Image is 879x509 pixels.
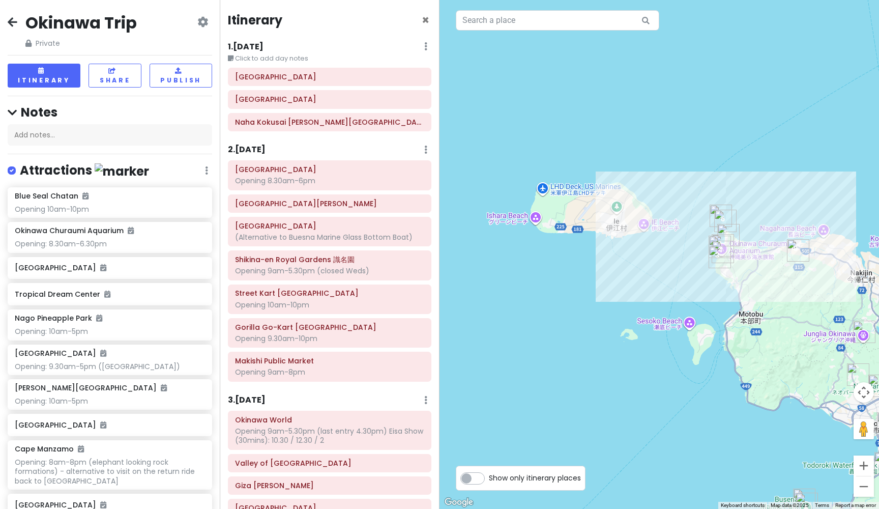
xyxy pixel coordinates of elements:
[721,502,765,509] button: Keyboard shortcuts
[15,458,204,486] div: Opening: 8am-8pm (elephant looking rock formations) - alternative to visit on the return ride bac...
[235,300,424,309] div: Opening 10am-10pm
[104,291,110,298] i: Added to itinerary
[717,224,740,246] div: okinawasun（オキナワサン）
[709,246,731,268] div: Tropical Dream Center
[235,95,424,104] h6: Matsuyama Park
[228,395,266,406] h6: 3 . [DATE]
[15,226,134,235] h6: Okinawa Churaumi Aquarium
[82,192,89,200] i: Added to itinerary
[235,427,424,445] div: Opening 9am-5.30pm (last entry 4.30pm) Eisa Show (30mins): 10.30 / 12.30 / 2
[8,124,212,146] div: Add notes...
[8,104,212,120] h4: Notes
[15,205,204,214] div: Opening 10am-10pm
[15,191,89,201] h6: Blue Seal Chatan
[854,476,874,497] button: Zoom out
[422,12,429,29] span: Close itinerary
[15,362,204,371] div: Opening: 9.30am-5pm ([GEOGRAPHIC_DATA])
[235,334,424,343] div: Opening 9.30am-10pm
[235,72,424,81] h6: Fukushūen Garden
[15,290,204,299] h6: Tropical Dream Center
[235,255,424,264] h6: Shikina-en Royal Gardens 識名園
[235,289,424,298] h6: Street Kart Okinawa
[442,496,476,509] img: Google
[8,64,80,88] button: Itinerary
[709,236,731,258] div: Kaiyohaku Park Dolphin Lagoon
[228,12,282,28] h4: Itinerary
[422,14,429,26] button: Close
[15,383,167,392] h6: [PERSON_NAME][GEOGRAPHIC_DATA]
[15,420,204,430] h6: [GEOGRAPHIC_DATA]
[78,445,84,453] i: Added to itinerary
[228,42,263,52] h6: 1 . [DATE]
[15,444,84,454] h6: Cape Manzamo
[712,241,734,263] div: Oceanic Culture Museum Planetarium
[712,234,734,257] div: Okinawa Churaumi Aquarium
[235,323,424,332] h6: Gorilla Go-Kart Okinawa
[235,118,424,127] h6: Naha Kokusai Dori Shopping Street
[100,421,106,429] i: Added to itinerary
[456,10,659,31] input: Search a place
[150,64,212,88] button: Publish
[714,210,737,232] div: Bisezaki Coast
[15,349,106,358] h6: [GEOGRAPHIC_DATA]
[161,384,167,391] i: Added to itinerary
[787,239,809,262] div: Nakijin Castle Ruins
[235,415,424,425] h6: Okinawa World
[95,163,149,179] img: marker
[489,472,581,484] span: Show only itinerary places
[235,481,424,490] h6: Giza Banta Cliff
[15,397,204,406] div: Opening: 10am-5pm
[442,496,476,509] a: Open this area in Google Maps (opens a new window)
[235,356,424,365] h6: Makishi Public Market
[815,502,829,508] a: Terms
[228,145,266,155] h6: 2 . [DATE]
[128,227,134,234] i: Added to itinerary
[100,350,106,357] i: Added to itinerary
[100,501,106,508] i: Added to itinerary
[25,38,137,49] span: Private
[835,502,876,508] a: Report a map error
[15,239,204,248] div: Opening: 8.30am-6.30pm
[89,64,141,88] button: Share
[854,419,874,439] button: Drag Pegman onto the map to open Street View
[235,221,424,231] h6: Mibaru Marine Center
[235,199,424,208] h6: Cape Chinen Park
[20,162,149,179] h4: Attractions
[853,321,875,343] div: Junglia Okinawa
[710,205,732,227] div: Bisezaki Lighthouse
[15,327,204,336] div: Opening: 10am-5pm
[96,315,102,322] i: Added to itinerary
[15,263,204,272] h6: [GEOGRAPHIC_DATA]
[235,367,424,377] div: Opening 9am-8pm
[771,502,809,508] span: Map data ©2025
[854,382,874,403] button: Map camera controls
[228,53,431,64] small: Click to add day notes
[854,456,874,476] button: Zoom in
[847,363,869,386] div: Nago Pineapple Park
[235,233,424,242] div: (Alternative to Buesna Marine Glass Bottom Boat)
[15,314,102,323] h6: Nago Pineapple Park
[25,12,137,34] h2: Okinawa Trip
[100,264,106,271] i: Added to itinerary
[235,459,424,468] h6: Valley of Gangala
[235,266,424,275] div: Opening 9am-5.30pm (closed Weds)
[235,165,424,174] h6: Shuri Castle
[235,176,424,185] div: Opening 8.30am-6pm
